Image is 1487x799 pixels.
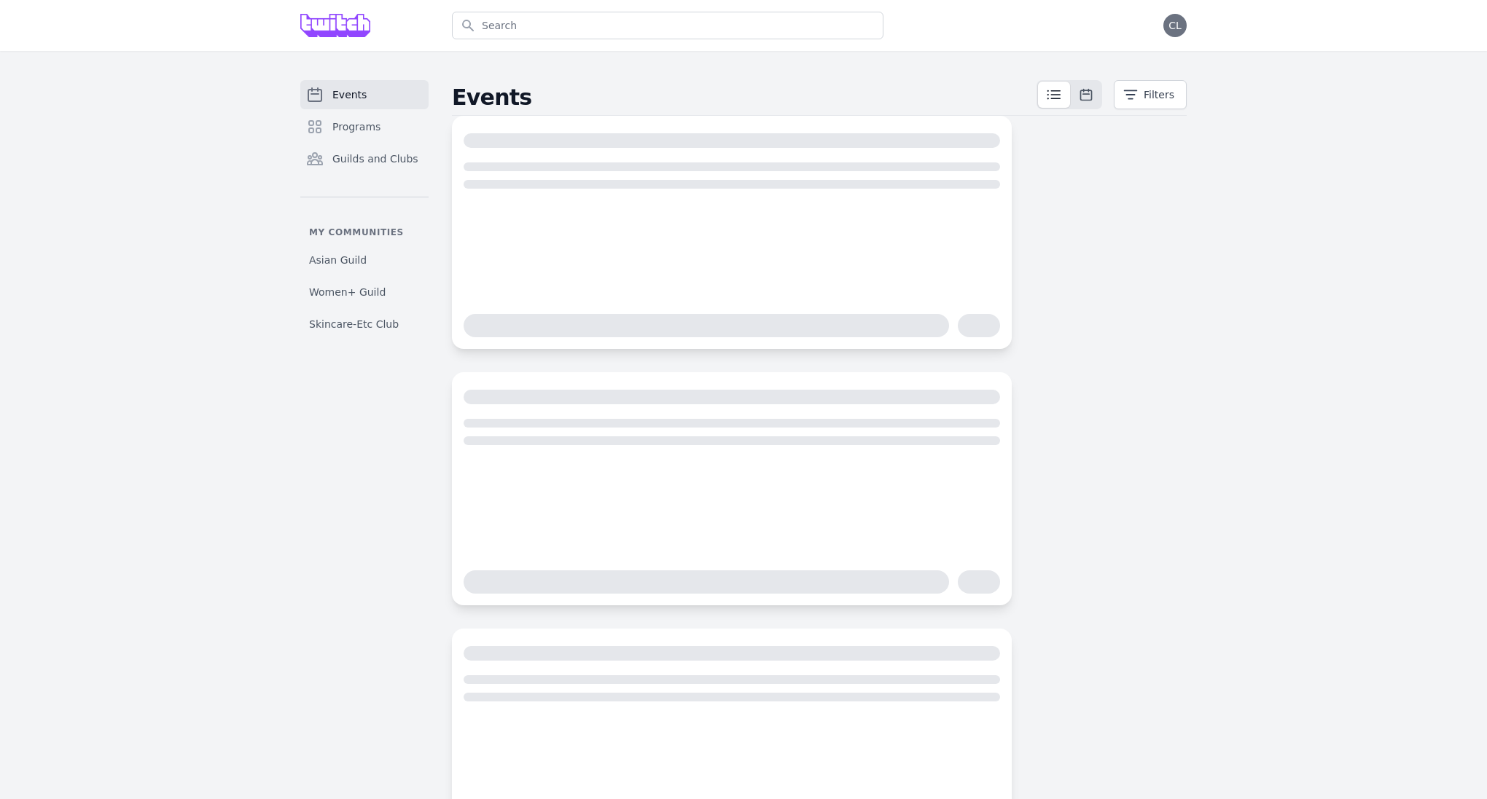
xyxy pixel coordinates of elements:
[300,80,429,337] nav: Sidebar
[309,317,399,331] span: Skincare-Etc Club
[1114,80,1187,109] button: Filters
[300,227,429,238] p: My communities
[300,279,429,305] a: Women+ Guild
[332,151,418,166] span: Guilds and Clubs
[452,12,883,39] input: Search
[332,119,380,134] span: Programs
[300,247,429,273] a: Asian Guild
[300,311,429,337] a: Skincare-Etc Club
[452,84,1037,111] h2: Events
[1163,14,1187,37] button: CL
[332,87,367,102] span: Events
[300,80,429,109] a: Events
[300,112,429,141] a: Programs
[309,285,386,299] span: Women+ Guild
[309,253,367,267] span: Asian Guild
[300,144,429,173] a: Guilds and Clubs
[300,14,370,37] img: Grove
[1168,20,1182,31] span: CL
